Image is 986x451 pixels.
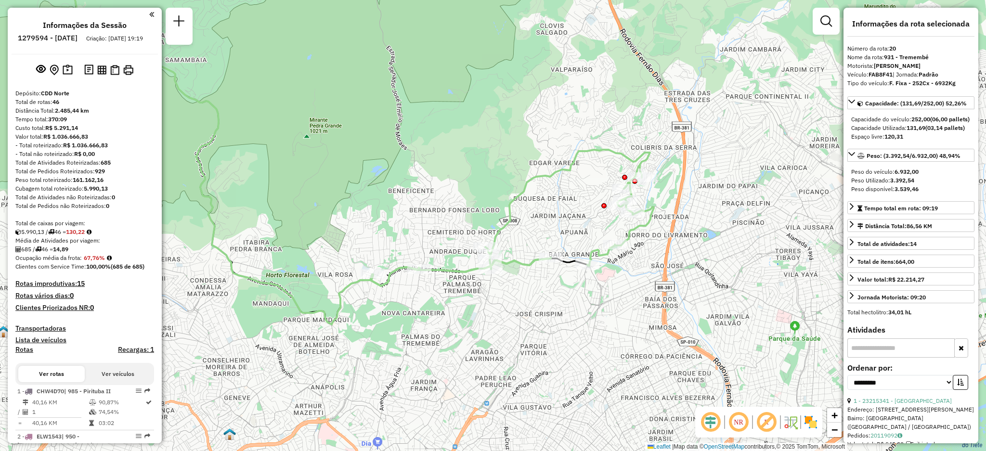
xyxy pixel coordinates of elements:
[727,411,750,434] span: Ocultar NR
[867,152,960,159] span: Peso: (3.392,54/6.932,00) 48,94%
[15,219,154,228] div: Total de caixas por viagem:
[857,258,914,266] div: Total de itens:
[847,362,974,374] label: Ordenar por:
[857,275,924,284] div: Valor total:
[82,34,147,43] div: Criação: [DATE] 19:19
[15,246,21,252] i: Total de Atividades
[149,9,154,20] a: Clique aqui para minimizar o painel
[15,158,154,167] div: Total de Atividades Roteirizadas:
[870,432,902,439] a: 20119092
[911,116,930,123] strong: 252,00
[847,440,974,449] div: Valor total: R$ 945,20
[17,387,111,395] span: 1 -
[64,387,111,395] span: | 985 - Pirituba II
[15,176,154,184] div: Peso total roteirizado:
[857,293,926,302] div: Jornada Motorista: 09:20
[15,124,154,132] div: Custo total:
[930,116,970,123] strong: (06,00 pallets)
[847,70,974,79] div: Veículo:
[910,240,917,247] strong: 14
[15,292,154,300] h4: Rotas vários dias:
[847,164,974,197] div: Peso: (3.392,54/6.932,00) 48,94%
[77,279,85,288] strong: 15
[61,63,75,77] button: Painel de Sugestão
[87,229,91,235] i: Meta Caixas/viagem: 157,50 Diferença: -27,28
[15,167,154,176] div: Total de Pedidos Roteirizados:
[89,399,96,405] i: % de utilização do peso
[73,176,104,183] strong: 161.162,16
[847,62,974,70] div: Motorista:
[15,193,154,202] div: Total de Atividades não Roteirizadas:
[107,255,112,261] em: Média calculada utilizando a maior ocupação (%Peso ou %Cubagem) de cada rota da sessão. Rotas cro...
[23,409,28,415] i: Total de Atividades
[84,254,105,261] strong: 67,76%
[884,53,929,61] strong: 931 - Tremembé
[857,222,932,231] div: Distância Total:
[34,62,48,77] button: Exibir sessão original
[15,150,154,158] div: - Total não roteirizado:
[884,133,903,140] strong: 120,31
[893,71,938,78] span: | Jornada:
[869,71,893,78] strong: FAB8F41
[136,433,142,439] em: Opções
[15,228,154,236] div: 5.990,13 / 46 =
[15,141,154,150] div: - Total roteirizado:
[919,71,938,78] strong: Padrão
[15,254,82,261] span: Ocupação média da frota:
[15,89,154,98] div: Depósito:
[15,324,154,333] h4: Transportadoras
[897,433,902,438] i: Observações
[90,303,94,312] strong: 0
[32,407,89,417] td: 1
[907,124,925,131] strong: 131,69
[847,405,974,414] div: Endereço: [STREET_ADDRESS][PERSON_NAME]
[48,63,61,77] button: Centralizar mapa no depósito ou ponto de apoio
[648,443,671,450] a: Leaflet
[851,124,971,132] div: Capacidade Utilizada:
[827,423,842,437] a: Zoom out
[889,45,896,52] strong: 20
[15,229,21,235] i: Cubagem total roteirizado
[847,111,974,145] div: Capacidade: (131,69/252,00) 52,26%
[101,159,111,166] strong: 685
[851,115,971,124] div: Capacidade do veículo:
[118,346,154,354] h4: Recargas: 1
[18,366,85,382] button: Ver rotas
[43,21,127,30] h4: Informações da Sessão
[15,115,154,124] div: Tempo total:
[15,98,154,106] div: Total de rotas:
[52,98,59,105] strong: 46
[704,443,745,450] a: OpenStreetMap
[672,443,674,450] span: |
[89,420,94,426] i: Tempo total em rota
[831,424,838,436] span: −
[847,431,974,440] div: Pedidos:
[98,398,145,407] td: 90,87%
[169,12,189,33] a: Nova sessão e pesquisa
[755,411,778,434] span: Exibir rótulo
[23,399,28,405] i: Distância Total
[15,346,33,354] h4: Rotas
[847,219,974,232] a: Distância Total:86,56 KM
[699,411,722,434] span: Ocultar deslocamento
[15,132,154,141] div: Valor total:
[15,245,154,254] div: 685 / 46 =
[45,124,78,131] strong: R$ 5.291,14
[847,79,974,88] div: Tipo do veículo:
[817,12,836,31] a: Exibir filtros
[851,185,971,193] div: Peso disponível:
[890,177,914,184] strong: 3.392,54
[144,433,150,439] em: Rota exportada
[37,433,62,440] span: ELW1543
[98,407,145,417] td: 74,54%
[865,100,967,107] span: Capacidade: (131,69/252,00) 52,26%
[144,388,150,394] em: Rota exportada
[827,408,842,423] a: Zoom in
[15,304,154,312] h4: Clientes Priorizados NR:
[63,142,108,149] strong: R$ 1.036.666,83
[121,63,135,77] button: Imprimir Rotas
[783,414,798,430] img: Fluxo de ruas
[35,246,41,252] i: Total de rotas
[82,63,95,77] button: Logs desbloquear sessão
[888,309,911,316] strong: 34,01 hL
